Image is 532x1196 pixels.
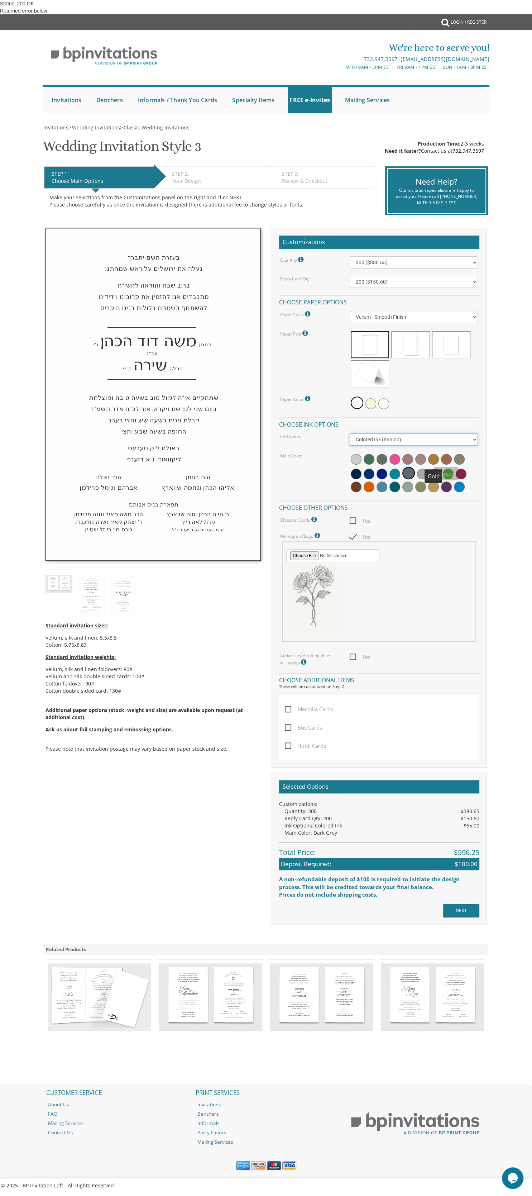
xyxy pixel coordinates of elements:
label: Paper Fold [280,330,310,337]
div: These will be customized on Step 2 [279,684,479,689]
div: Review & Checkout [282,177,370,185]
span: Mechilla Cards [285,705,333,714]
div: Quantity: 300 [284,808,479,815]
span: > [68,124,120,131]
li: Vellum, silk and linen: 5.5x8.5 [45,634,261,641]
label: Reply Card Qty [280,276,310,282]
span: Production Time: [418,140,460,147]
span: Standard invitation weights: [45,654,116,660]
div: Customizations: [279,801,479,808]
span: Standard invitation sizes: [45,622,108,629]
div: | [192,55,489,63]
label: Quantity [280,256,305,263]
a: Login / Register [447,14,490,30]
span: Yes [350,516,370,525]
img: Visa [282,1161,296,1170]
a: About Us [43,1100,191,1109]
div: A non-refundable deposit of $100 is required to initiate the design process. This will be credite... [279,875,479,891]
a: FAQ [43,1109,191,1119]
span: $100.00 [455,860,478,868]
span: Need it faster? [385,147,421,154]
a: Party Favors [192,1128,340,1137]
a: Classic Wedding Invitations [123,124,190,131]
img: Discover [251,1161,265,1170]
h4: Choose ink options [279,417,479,430]
img: Wedding Invitation Style 13 [381,963,484,1031]
a: Mailing Services [343,87,392,113]
img: Wedding Invitation Style 12 [270,963,373,1031]
a: Invitations [192,1100,340,1109]
img: Wedding Invitation Style 4 [48,963,151,1031]
span: Ask us about foil stamping and embossing options. [45,726,173,733]
span: $150.60 [461,815,479,822]
span: Bus Cards [285,723,322,732]
label: Main Color [280,453,302,459]
span: $596.25 [454,848,479,858]
span: $65.00 [464,822,479,829]
a: Mailing Services [192,1137,340,1147]
h1: Wedding Invitation Style 3 [43,138,201,160]
span: > [120,124,190,131]
div: Reply Card Qty: 200 [284,815,479,822]
span: $380.65 [461,808,479,815]
a: [EMAIL_ADDRESS][DOMAIN_NAME] [401,56,489,62]
span: Yes [350,652,370,661]
div: Main Color: Dark Grey [284,829,479,836]
label: Monogram/Logo [280,532,322,539]
li: Cotton double sided card: 130# [45,687,261,694]
a: Invitations [50,87,83,113]
label: Chosson Cards [280,516,318,523]
div: Ink Options: Colored Ink [284,822,479,829]
div: Related Products [44,944,488,955]
div: STEP 3: [282,170,370,177]
div: STEP 2: [172,170,260,177]
div: Choose Main Options [52,177,150,185]
li: Vellum, silk and linen foldovers: 80# [45,666,261,673]
span: Additional paper options (stock, weight and size) are available upon request (at additional cost). [45,707,261,733]
img: style3_heb.jpg [45,228,261,561]
div: Prices do not include shipping costs. [279,891,479,898]
img: BP Print Group [341,1106,489,1142]
img: BP Invitation Loft [43,41,166,71]
a: 732.947.3597 [364,56,397,62]
span: Yes [350,532,370,541]
li: Cotton: 5.75x8.83 [45,641,261,649]
div: Our invitation specialists are happy to assist you! Please call [PHONE_NUMBER] M-Th 9-5 Fr 9-1 EST [393,187,480,205]
h4: Choose other options [279,500,479,513]
a: Wedding Invitations [71,124,120,131]
img: Wedding Invitation Style 5 [159,963,262,1031]
a: Invitations [43,124,68,131]
input: NEXT [443,904,479,917]
label: Paper Color [280,395,312,402]
div: We're here to serve you! [192,41,489,55]
img: style3_eng.jpg [110,575,137,617]
img: style3_heb.jpg [78,575,105,617]
div: 2-3 weeks Contact us at [385,140,484,155]
img: style3_thumb.jpg [45,575,72,593]
a: Informals / Thank You Cards [136,87,219,113]
h2: CUSTOMER SERVICE [43,1086,191,1100]
a: Informals [192,1119,340,1128]
a: Benchers [192,1109,340,1119]
h2: Customizations [279,236,479,249]
a: Mailing Services [43,1119,191,1128]
li: Vellum and silk double sided cards: 100# [45,673,261,680]
img: American Express [236,1161,250,1170]
a: Contact Us [43,1128,191,1137]
img: n8DzzyAkFFE2KoAAAAASUVORK5CYII= [286,562,343,634]
div: M-Th 9am - 5pm EST | Fri 9am - 1pm EST | Sun 11am - 3pm EST [192,63,489,71]
a: Benchers [95,87,125,113]
a: Specialty Items [230,87,276,113]
div: Please note that invitation postage may vary based on paper stock and size. [45,617,261,760]
div: STEP 1: [52,170,150,177]
h2: PRINT SERVICES [192,1086,340,1100]
span: Wedding Invitations [72,124,120,131]
li: Cotton foldover: 90# [45,680,261,687]
span: Classic Wedding Invitations [124,124,190,131]
div: Need Help? [393,176,480,187]
img: MasterCard [267,1161,281,1170]
div: Total Price: [279,842,479,858]
label: Addressing/Stuffing (Fees will apply) [280,652,339,665]
h4: Choose additional items [279,673,479,685]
